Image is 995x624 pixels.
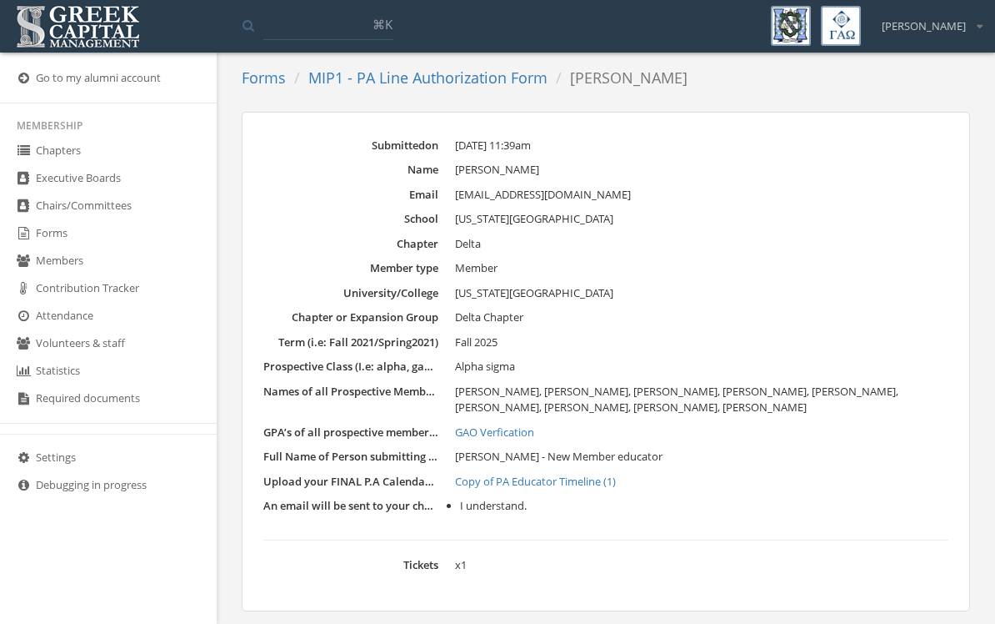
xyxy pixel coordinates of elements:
li: I understand. [460,498,948,515]
span: ⌘K [372,16,392,33]
span: [PERSON_NAME] [882,18,966,34]
dd: [US_STATE][GEOGRAPHIC_DATA] [455,211,948,228]
li: [PERSON_NAME] [547,68,687,89]
dt: Email [263,187,438,203]
span: [PERSON_NAME], [PERSON_NAME], [PERSON_NAME], [PERSON_NAME], [PERSON_NAME], [PERSON_NAME], [PERSON... [455,384,898,415]
dt: Prospective Class (I.e: alpha, gamma, xi Line) [263,359,438,375]
span: Delta Chapter [455,309,523,325]
a: MIP1 - PA Line Authorization Form [308,68,547,88]
dt: Tickets [263,557,438,573]
span: Fall 2025 [455,335,497,350]
a: Copy of PA Educator Timeline (1) [455,474,948,491]
dt: Submitted on [263,138,438,153]
span: [PERSON_NAME] - New Member educator [455,449,662,464]
a: GAO Verfication [455,425,948,441]
dt: University/College [263,285,438,301]
dt: Names of all Prospective Members [263,384,438,400]
dt: Chapter or Expansion Group [263,309,438,325]
dd: Member [455,260,948,277]
dt: Term (i.e: Fall 2021/Spring2021) [263,335,438,350]
dt: An email will be sent to your chapter's email with additional information on your request for a P... [263,498,438,514]
dt: Chapter [263,236,438,252]
dd: [EMAIL_ADDRESS][DOMAIN_NAME] [455,187,948,204]
dt: Name [263,162,438,178]
div: [PERSON_NAME] [871,6,982,34]
dt: Full Name of Person submitting this Form and your Role in the Chapter: (i.e. President, P.A Educa... [263,449,438,465]
span: Alpha sigma [455,359,515,374]
a: Forms [242,68,286,88]
dt: School [263,211,438,227]
dt: Upload your FINAL P.A Calendar and include dates for initiation, meeting dates and times, mid-rev... [263,474,438,490]
span: [DATE] 11:39am [455,138,531,153]
dd: Delta [455,236,948,253]
dt: GPA’s of all prospective members (attach Member Grade Verification form) in PDF format [263,425,438,440]
dd: x 1 [455,557,948,574]
dd: [PERSON_NAME] [455,162,948,179]
span: [US_STATE][GEOGRAPHIC_DATA] [455,285,613,300]
dt: Member type [263,260,438,276]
